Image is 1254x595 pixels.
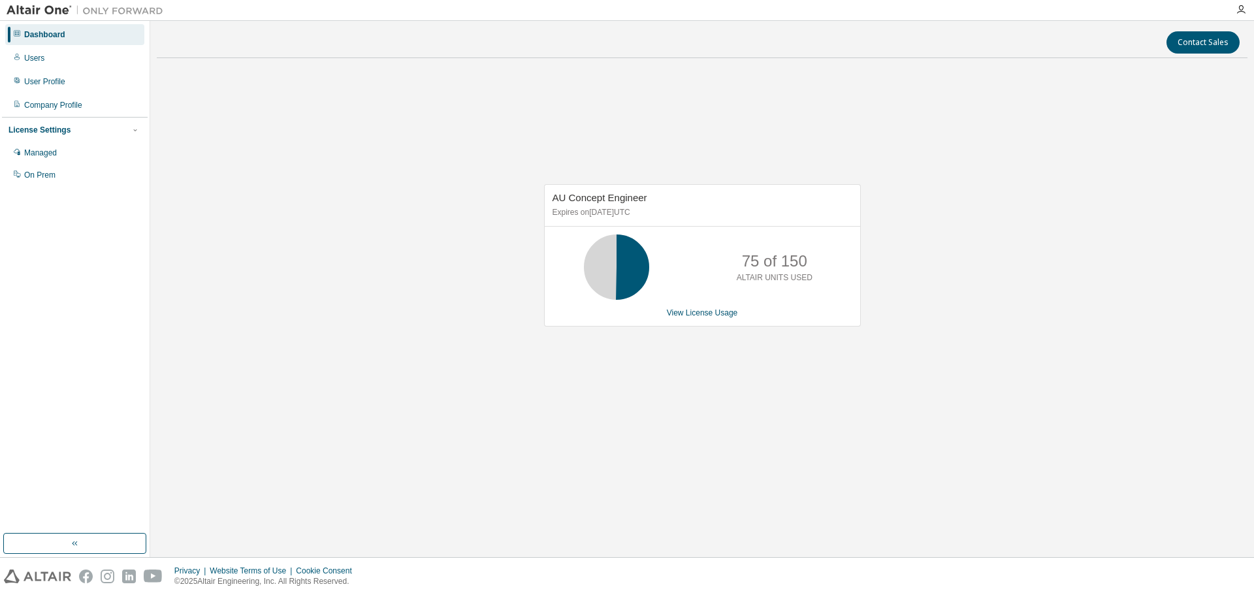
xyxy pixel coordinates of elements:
[553,207,849,218] p: Expires on [DATE] UTC
[737,272,812,283] p: ALTAIR UNITS USED
[24,148,57,158] div: Managed
[174,576,360,587] p: © 2025 Altair Engineering, Inc. All Rights Reserved.
[667,308,738,317] a: View License Usage
[8,125,71,135] div: License Settings
[4,570,71,583] img: altair_logo.svg
[122,570,136,583] img: linkedin.svg
[1166,31,1240,54] button: Contact Sales
[210,566,296,576] div: Website Terms of Use
[24,170,56,180] div: On Prem
[742,250,807,272] p: 75 of 150
[24,100,82,110] div: Company Profile
[296,566,359,576] div: Cookie Consent
[24,76,65,87] div: User Profile
[24,29,65,40] div: Dashboard
[174,566,210,576] div: Privacy
[24,53,44,63] div: Users
[144,570,163,583] img: youtube.svg
[79,570,93,583] img: facebook.svg
[553,192,647,203] span: AU Concept Engineer
[7,4,170,17] img: Altair One
[101,570,114,583] img: instagram.svg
